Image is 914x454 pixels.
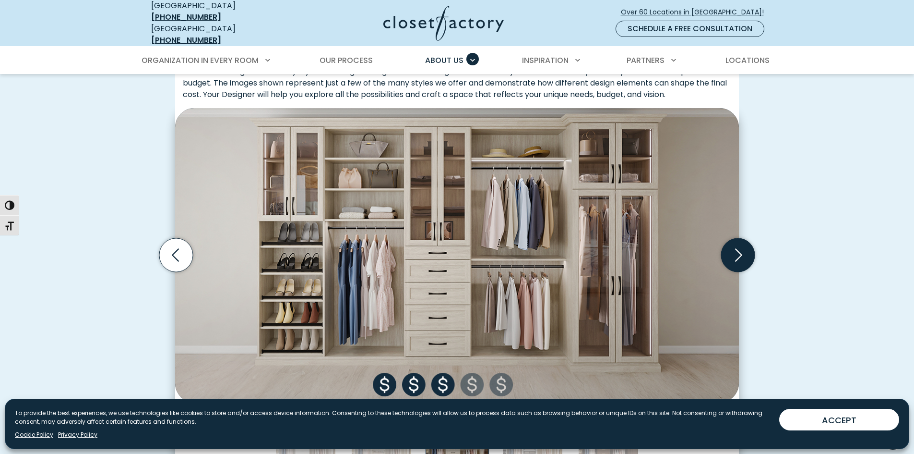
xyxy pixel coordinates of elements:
a: Privacy Policy [58,430,97,439]
img: Closet Factory Logo [383,6,504,41]
span: Over 60 Locations in [GEOGRAPHIC_DATA]! [621,7,772,17]
a: [PHONE_NUMBER] [151,12,221,23]
a: [PHONE_NUMBER] [151,35,221,46]
span: Organization in Every Room [142,55,259,66]
a: Schedule a Free Consultation [616,21,764,37]
span: Partners [627,55,665,66]
div: [GEOGRAPHIC_DATA] [151,23,290,46]
button: Next slide [717,234,759,276]
a: Over 60 Locations in [GEOGRAPHIC_DATA]! [620,4,772,21]
span: Our Process [320,55,373,66]
a: Cookie Policy [15,430,53,439]
button: ACCEPT [779,409,899,430]
img: Budget options at Closet Factory Tier 3 [175,108,739,402]
nav: Primary Menu [135,47,780,74]
p: To provide the best experiences, we use technologies like cookies to store and/or access device i... [15,409,772,426]
span: About Us [425,55,463,66]
button: Previous slide [155,234,197,276]
span: Locations [725,55,770,66]
p: Our closet Designers carefully lay out a thoughtful organizational design that can be styled in c... [175,66,739,108]
span: Inspiration [522,55,569,66]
